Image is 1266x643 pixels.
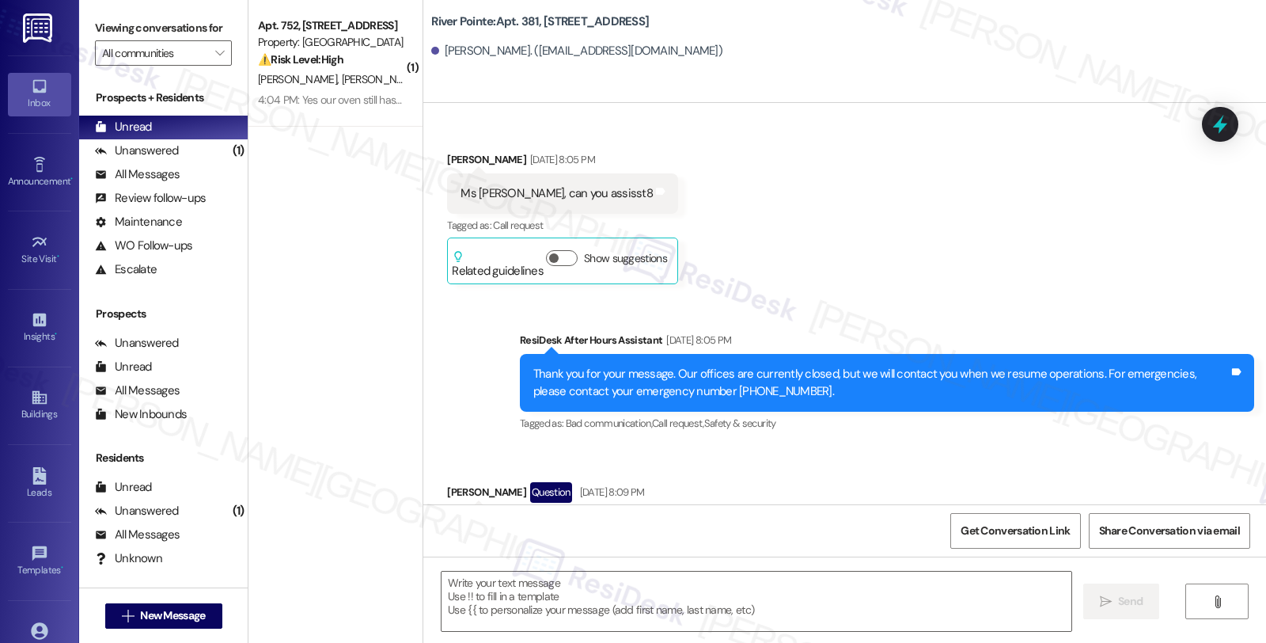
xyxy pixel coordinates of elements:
b: River Pointe: Apt. 381, [STREET_ADDRESS] [431,13,649,30]
div: Escalate [95,261,157,278]
button: Share Conversation via email [1089,513,1250,549]
i:  [1211,595,1223,608]
span: • [61,562,63,573]
div: Unknown [95,550,162,567]
span: New Message [140,607,205,624]
div: Unanswered [95,143,179,159]
div: Tagged as: [520,412,1254,435]
a: Site Visit • [8,229,71,272]
div: Question [530,482,572,502]
span: [PERSON_NAME] [342,72,421,86]
div: Residents [79,450,248,466]
div: Unanswered [95,335,179,352]
label: Viewing conversations for [95,16,232,40]
div: Unanswered [95,503,179,519]
span: Get Conversation Link [961,523,1070,539]
div: All Messages [95,527,180,543]
span: Call request , [652,417,704,430]
div: Unread [95,359,152,375]
span: Call request [493,219,543,232]
div: [DATE] 8:05 PM [662,332,731,348]
span: Share Conversation via email [1099,523,1240,539]
div: Thank you for your message. Our offices are currently closed, but we will contact you when we res... [533,366,1229,400]
strong: ⚠️ Risk Level: High [258,52,343,67]
div: Maintenance [95,214,182,230]
div: Prospects + Residents [79,89,248,106]
div: Ms [PERSON_NAME], can you assisst8 [461,185,653,202]
div: Apt. 752, [STREET_ADDRESS] [258,17,404,34]
div: WO Follow-ups [95,238,192,254]
a: Insights • [8,306,71,349]
div: [PERSON_NAME]. ([EMAIL_ADDRESS][DOMAIN_NAME]) [431,43,722,59]
a: Leads [8,462,71,505]
div: Unread [95,119,152,135]
div: [PERSON_NAME] [447,151,678,173]
div: Tagged as: [447,214,678,237]
button: Get Conversation Link [950,513,1080,549]
a: Templates • [8,540,71,583]
div: Prospects [79,306,248,322]
img: ResiDesk Logo [23,13,55,43]
div: [DATE] 8:05 PM [526,151,595,168]
span: [PERSON_NAME] [258,72,342,86]
div: All Messages [95,382,180,399]
span: • [57,251,59,262]
span: • [70,173,73,185]
div: Review follow-ups [95,190,206,207]
input: All communities [102,40,207,66]
button: Send [1083,584,1160,619]
div: (1) [229,139,248,163]
div: All Messages [95,166,180,183]
a: Inbox [8,73,71,116]
div: [PERSON_NAME] [447,482,947,508]
span: Send [1118,593,1143,610]
div: Unread [95,479,152,496]
i:  [215,47,224,59]
i:  [1100,595,1112,608]
button: New Message [105,603,222,629]
div: ResiDesk After Hours Assistant [520,332,1254,354]
span: Safety & security [704,417,776,430]
div: New Inbounds [95,406,187,423]
a: Buildings [8,384,71,427]
span: Bad communication , [566,417,652,430]
span: • [55,329,57,340]
div: Related guidelines [452,250,544,280]
div: (1) [229,499,248,523]
div: 4:04 PM: Yes our oven still hasn't been fixed we have a work order in for that and need to put in... [258,93,851,107]
label: Show suggestions [584,250,667,267]
div: Property: [GEOGRAPHIC_DATA] [258,34,404,51]
i:  [122,610,134,622]
div: [DATE] 8:09 PM [576,484,645,500]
